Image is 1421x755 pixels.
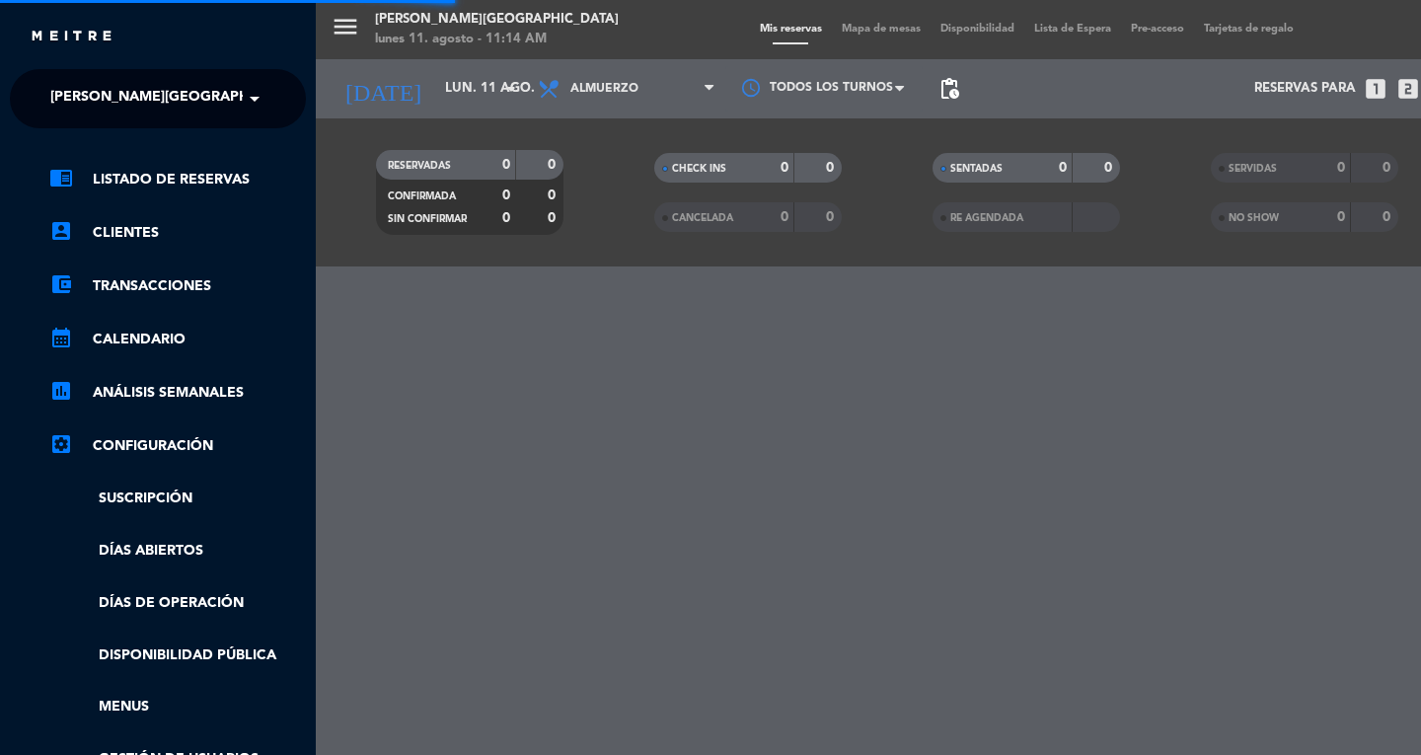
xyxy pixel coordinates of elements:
a: Configuración [49,434,306,458]
a: Días de Operación [49,592,306,615]
i: account_box [49,219,73,243]
img: MEITRE [30,30,113,44]
i: chrome_reader_mode [49,166,73,189]
a: Menus [49,696,306,718]
a: Suscripción [49,488,306,510]
span: [PERSON_NAME][GEOGRAPHIC_DATA] [50,78,311,119]
a: Días abiertos [49,540,306,563]
a: calendar_monthCalendario [49,328,306,351]
a: Disponibilidad pública [49,644,306,667]
a: chrome_reader_modeListado de Reservas [49,168,306,191]
i: assessment [49,379,73,403]
i: account_balance_wallet [49,272,73,296]
span: pending_actions [937,77,961,101]
a: account_balance_walletTransacciones [49,274,306,298]
i: settings_applications [49,432,73,456]
a: account_boxClientes [49,221,306,245]
i: calendar_month [49,326,73,349]
a: assessmentANÁLISIS SEMANALES [49,381,306,405]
